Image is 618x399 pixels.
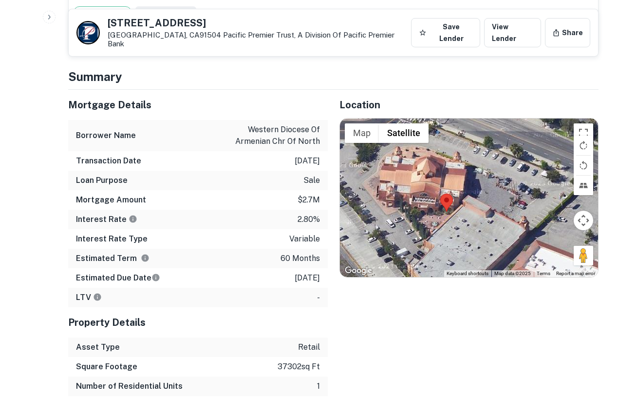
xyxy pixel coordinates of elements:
[278,361,320,373] p: 37302 sq ft
[108,31,394,48] a: Pacific Premier Trust, A Division Of Pacific Premier Bank
[298,341,320,353] p: retail
[556,271,595,276] a: Report a map error
[574,136,593,155] button: Rotate map clockwise
[281,253,320,264] p: 60 months
[129,215,137,223] svg: The interest rates displayed on the website are for informational purposes only and may be report...
[141,254,150,262] svg: Term is based on a standard schedule for this type of loan.
[93,293,102,301] svg: LTVs displayed on the website are for informational purposes only and may be reported incorrectly...
[577,4,593,20] button: expand row
[494,271,531,276] span: Map data ©2025
[68,68,599,85] h4: Summary
[311,8,448,16] span: western diocese of armenian chr of north
[411,18,480,47] button: Save Lender
[379,123,429,143] button: Show satellite imagery
[76,155,141,167] h6: Transaction Date
[76,214,137,225] h6: Interest Rate
[108,31,407,48] p: [GEOGRAPHIC_DATA], CA91504
[574,211,593,230] button: Map camera controls
[76,341,120,353] h6: Asset Type
[76,272,160,284] h6: Estimated Due Date
[574,176,593,195] button: Tilt map
[76,175,128,186] h6: Loan Purpose
[574,156,593,175] button: Rotate map counterclockwise
[545,18,590,47] button: Share
[317,292,320,303] p: -
[303,175,320,186] p: sale
[76,361,137,373] h6: Square Footage
[342,264,375,277] a: Open this area in Google Maps (opens a new window)
[76,130,136,141] h6: Borrower Name
[76,253,150,264] h6: Estimated Term
[76,292,102,303] h6: LTV
[295,272,320,284] p: [DATE]
[68,315,328,330] h5: Property Details
[345,123,379,143] button: Show street map
[68,98,328,112] h5: Mortgage Details
[339,98,599,112] h5: Location
[108,18,407,28] h5: [STREET_ADDRESS]
[537,271,550,276] a: Terms (opens in new tab)
[574,246,593,265] button: Drag Pegman onto the map to open Street View
[289,233,320,245] p: variable
[76,194,146,206] h6: Mortgage Amount
[76,380,183,392] h6: Number of Residential Units
[74,7,131,17] span: Mortgage + Sale
[447,270,488,277] button: Keyboard shortcuts
[76,233,148,245] h6: Interest Rate Type
[484,18,541,47] a: View Lender
[295,155,320,167] p: [DATE]
[317,380,320,392] p: 1
[342,264,375,277] img: Google
[135,6,196,18] span: Currently viewing
[298,214,320,225] p: 2.80%
[232,124,320,147] p: western diocese of armenian chr of north
[298,194,320,206] p: $2.7m
[151,273,160,282] svg: Estimate is based on a standard schedule for this type of loan.
[569,321,618,368] iframe: Chat Widget
[574,123,593,143] button: Toggle fullscreen view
